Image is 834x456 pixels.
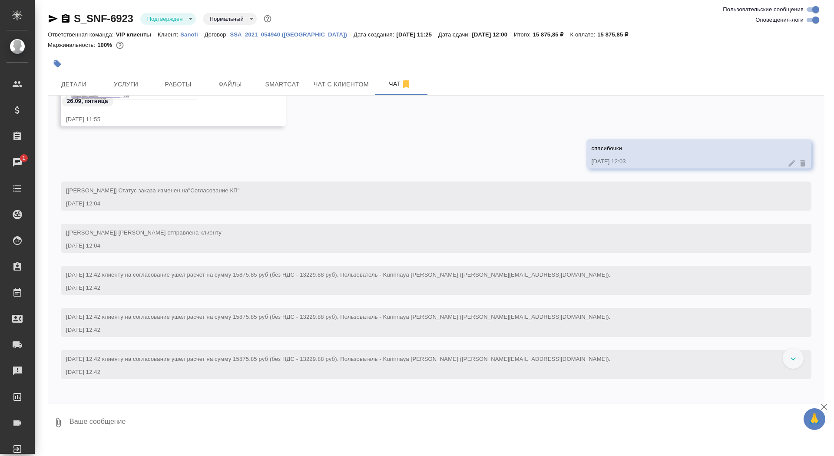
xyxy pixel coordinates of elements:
span: 🙏 [807,410,822,428]
span: Услуги [105,79,147,90]
div: [DATE] 12:42 [66,326,781,334]
button: Доп статусы указывают на важность/срочность заказа [262,13,273,24]
p: 15 875,85 ₽ [597,31,635,38]
button: Подтвержден [145,15,185,23]
p: 15 875,85 ₽ [533,31,570,38]
span: [DATE] 12:42 клиенту на согласование ушел расчет на сумму 15875.85 руб (без НДС - 13229.88 руб). ... [66,356,611,362]
button: Скопировать ссылку [60,13,71,24]
span: Smartcat [261,79,303,90]
div: [DATE] 12:42 [66,368,781,377]
span: Пользовательские сообщения [723,5,804,14]
a: 1 [2,152,33,173]
p: SSA_2021_054940 ([GEOGRAPHIC_DATA]) [230,31,354,38]
div: [DATE] 12:03 [592,157,781,166]
div: [DATE] 11:55 [66,115,255,124]
button: Добавить тэг [48,54,67,73]
span: [[PERSON_NAME]] Статус заказа изменен на [66,187,239,194]
p: Дата сдачи: [438,31,472,38]
p: VIP клиенты [116,31,158,38]
p: 100% [97,42,114,48]
p: [DATE] 12:00 [472,31,514,38]
p: Sanofi [180,31,205,38]
div: Подтвержден [140,13,196,25]
svg: Отписаться [401,79,411,89]
button: 0.00 RUB; [114,40,126,51]
div: Подтвержден [203,13,257,25]
p: [DATE] 11:25 [396,31,438,38]
span: "Согласование КП" [188,187,239,194]
span: [DATE] 12:42 клиенту на согласование ушел расчет на сумму 15875.85 руб (без НДС - 13229.88 руб). ... [66,314,611,320]
div: [DATE] 12:04 [66,199,781,208]
span: Чат [379,79,421,89]
a: Sanofi [180,30,205,38]
span: Чат с клиентом [314,79,369,90]
span: спасибочки [592,145,622,152]
span: Оповещения-логи [755,16,804,24]
button: Нормальный [207,15,246,23]
p: Маржинальность: [48,42,97,48]
span: [DATE] 12:42 клиенту на согласование ушел расчет на сумму 15875.85 руб (без НДС - 13229.88 руб). ... [66,271,611,278]
span: Работы [157,79,199,90]
p: Клиент: [158,31,180,38]
a: SSA_2021_054940 ([GEOGRAPHIC_DATA]) [230,30,354,38]
div: [DATE] 12:42 [66,284,781,292]
a: S_SNF-6923 [74,13,133,24]
button: 🙏 [804,408,825,430]
span: Детали [53,79,95,90]
p: Дата создания: [354,31,396,38]
div: [DATE] 12:04 [66,241,781,250]
p: К оплате: [570,31,598,38]
button: Скопировать ссылку для ЯМессенджера [48,13,58,24]
p: 26.09, пятница [67,97,108,106]
p: Итого: [514,31,533,38]
span: Файлы [209,79,251,90]
p: Договор: [205,31,230,38]
span: [[PERSON_NAME]] [PERSON_NAME] отправлена клиенту [66,229,222,236]
p: Ответственная команда: [48,31,116,38]
span: 1 [17,154,30,162]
